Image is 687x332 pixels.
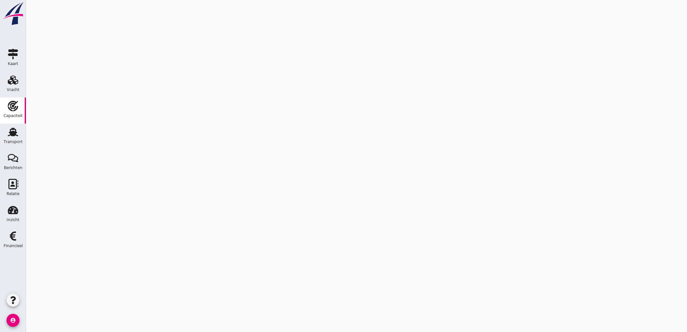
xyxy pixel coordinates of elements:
[6,192,19,196] div: Relatie
[4,139,23,144] div: Transport
[6,314,19,327] i: account_circle
[4,244,23,248] div: Financieel
[8,61,18,66] div: Kaart
[4,166,22,170] div: Berichten
[4,113,23,118] div: Capaciteit
[1,2,25,26] img: logo-small.a267ee39.svg
[7,87,19,92] div: Vracht
[6,218,19,222] div: Inzicht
